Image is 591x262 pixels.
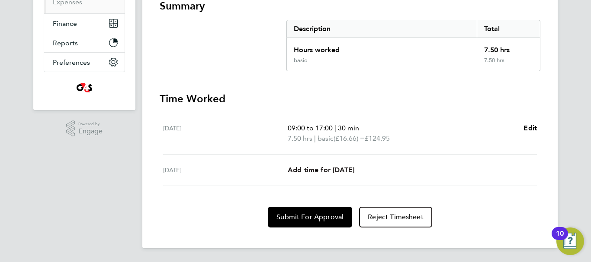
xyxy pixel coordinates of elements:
span: Preferences [53,58,90,66]
button: Submit For Approval [268,207,352,227]
button: Finance [44,14,125,33]
span: (£16.66) = [334,134,365,142]
div: 7.50 hrs [477,57,540,71]
span: Finance [53,19,77,28]
a: Edit [524,123,537,133]
a: Add time for [DATE] [288,165,354,175]
span: 30 min [338,124,359,132]
span: Submit For Approval [276,213,344,221]
span: Edit [524,124,537,132]
span: 7.50 hrs [288,134,312,142]
span: Powered by [78,120,103,128]
div: basic [294,57,307,64]
span: 09:00 to 17:00 [288,124,333,132]
div: Hours worked [287,38,477,57]
a: Go to home page [44,81,125,95]
div: [DATE] [163,165,288,175]
span: Add time for [DATE] [288,166,354,174]
div: Summary [286,20,540,71]
span: Reports [53,39,78,47]
h3: Time Worked [160,92,540,106]
span: £124.95 [365,134,390,142]
div: 10 [556,234,564,245]
span: basic [318,133,334,144]
button: Open Resource Center, 10 new notifications [556,227,584,255]
div: Total [477,20,540,38]
div: 7.50 hrs [477,38,540,57]
a: Powered byEngage [66,120,103,137]
img: g4s4-logo-retina.png [74,81,95,95]
span: Engage [78,128,103,135]
div: [DATE] [163,123,288,144]
button: Reports [44,33,125,52]
span: | [334,124,336,132]
span: Reject Timesheet [368,213,424,221]
span: | [314,134,316,142]
button: Reject Timesheet [359,207,432,227]
button: Preferences [44,53,125,72]
div: Description [287,20,477,38]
